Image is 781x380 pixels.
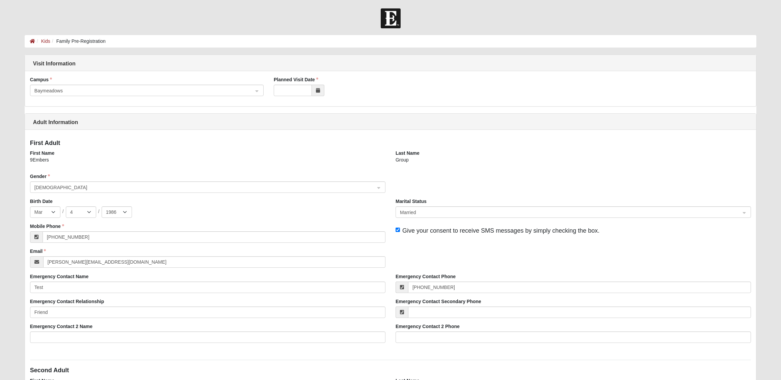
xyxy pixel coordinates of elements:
a: Kids [41,38,50,44]
label: Marital Status [396,198,427,205]
label: Email [30,248,46,255]
span: / [98,208,100,215]
span: / [62,208,64,215]
label: Emergency Contact Relationship [30,298,104,305]
h4: First Adult [30,140,751,147]
label: Last Name [396,150,420,156]
label: Mobile Phone [30,223,64,230]
div: Group [396,156,751,168]
div: 9Embers [30,156,385,168]
span: Give your consent to receive SMS messages by simply checking the box. [402,227,599,234]
label: Emergency Contact 2 Phone [396,323,460,330]
label: Emergency Contact Name [30,273,89,280]
label: Emergency Contact Phone [396,273,456,280]
label: Birth Date [30,198,53,205]
h1: Adult Information [25,119,756,125]
img: Church of Eleven22 Logo [381,8,401,28]
label: Emergency Contact Secondary Phone [396,298,481,305]
span: Male [34,184,375,191]
label: First Name [30,150,54,156]
h1: Visit Information [25,60,756,67]
span: Married [400,209,734,216]
label: Planned Visit Date [274,76,318,83]
h4: Second Adult [30,367,751,374]
label: Emergency Contact 2 Name [30,323,92,330]
input: Give your consent to receive SMS messages by simply checking the box. [396,228,400,232]
span: Baymeadows [34,87,247,94]
label: Campus [30,76,52,83]
label: Gender [30,173,50,180]
li: Family Pre-Registration [50,38,106,45]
